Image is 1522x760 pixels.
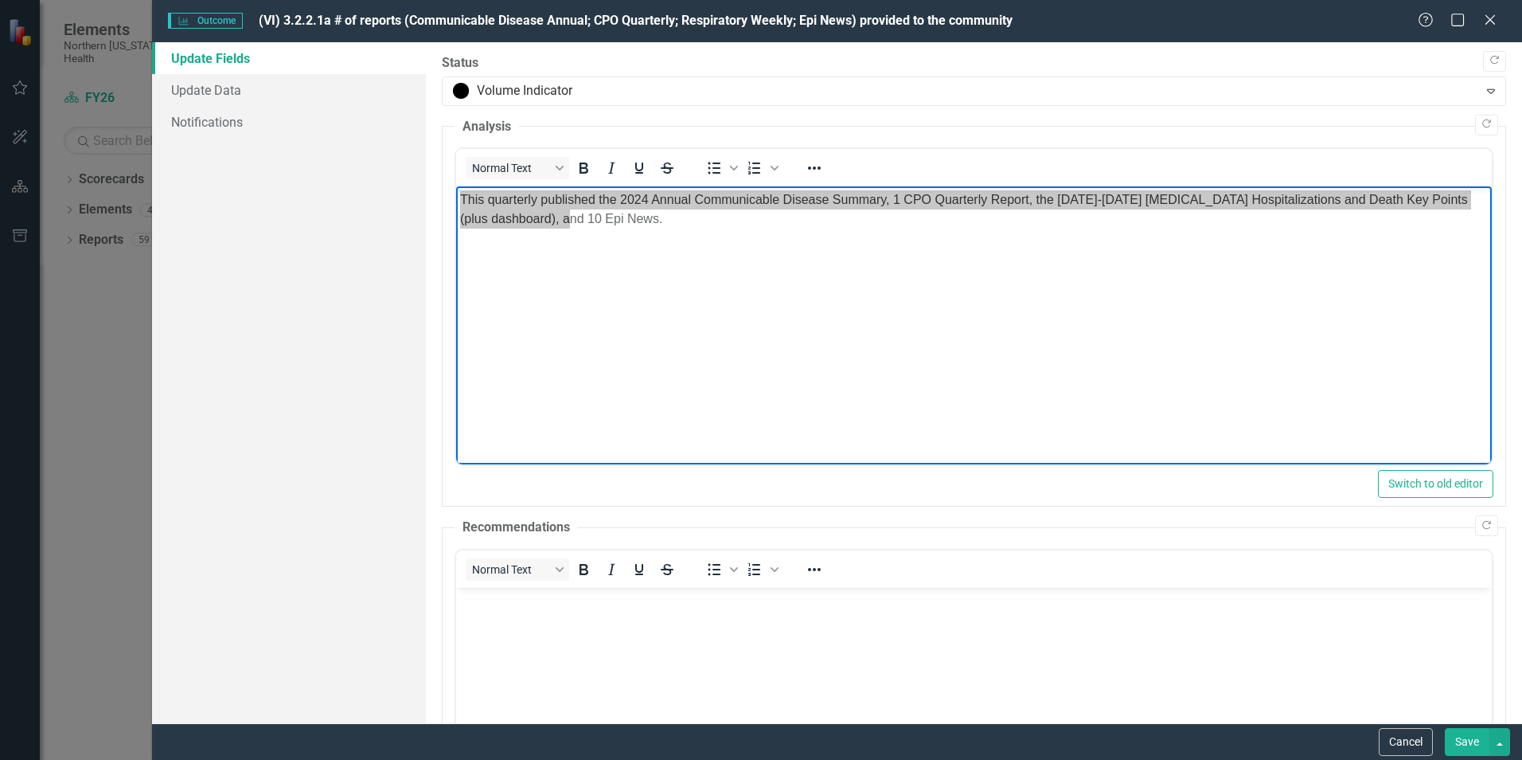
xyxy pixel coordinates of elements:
[455,519,578,537] legend: Recommendations
[442,54,1506,72] label: Status
[801,157,828,179] button: Reveal or hide additional toolbar items
[801,558,828,581] button: Reveal or hide additional toolbar items
[654,157,681,179] button: Strikethrough
[654,558,681,581] button: Strikethrough
[152,106,426,138] a: Notifications
[259,13,1013,28] span: (VI) 3.2.2.1a # of reports (Communicable Disease Annual; CPO Quarterly; Respiratory Weekly; Epi N...
[701,558,740,581] div: Bullet list
[598,157,625,179] button: Italic
[626,157,653,179] button: Underline
[1445,728,1489,756] button: Save
[455,118,519,136] legend: Analysis
[741,157,781,179] div: Numbered list
[1378,470,1493,498] button: Switch to old editor
[598,558,625,581] button: Italic
[472,162,550,174] span: Normal Text
[570,157,597,179] button: Bold
[466,558,569,581] button: Block Normal Text
[472,563,550,576] span: Normal Text
[152,42,426,74] a: Update Fields
[701,157,740,179] div: Bullet list
[626,558,653,581] button: Underline
[570,558,597,581] button: Bold
[168,13,242,29] span: Outcome
[152,74,426,106] a: Update Data
[456,186,1492,464] iframe: Rich Text Area
[741,558,781,581] div: Numbered list
[1379,728,1433,756] button: Cancel
[466,157,569,179] button: Block Normal Text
